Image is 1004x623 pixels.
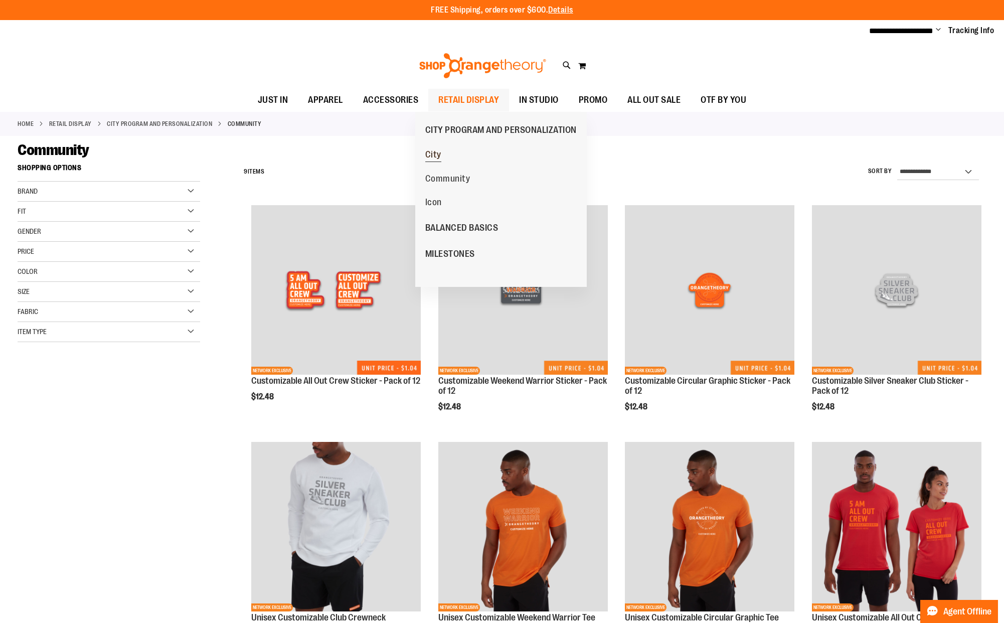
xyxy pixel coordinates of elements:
[812,603,854,611] span: NETWORK EXCLUSIVE
[438,89,499,111] span: RETAIL DISPLAY
[519,89,559,111] span: IN STUDIO
[251,603,293,611] span: NETWORK EXCLUSIVE
[425,125,577,137] span: CITY PROGRAM AND PERSONALIZATION
[18,287,30,295] span: Size
[251,367,293,375] span: NETWORK EXCLUSIVE
[18,267,38,275] span: Color
[625,442,794,611] img: City Customizable Circular Graphic Tee primary image
[438,442,608,613] a: City Customizable Weekend Warrior Tee primary imageNETWORK EXCLUSIVE
[438,442,608,611] img: City Customizable Weekend Warrior Tee primary image
[548,6,573,15] a: Details
[18,328,47,336] span: Item Type
[363,89,419,111] span: ACCESSORIES
[251,442,421,611] img: City Customizable Silver Sneaker Club Tee primary image
[251,376,420,386] a: Customizable All Out Crew Sticker - Pack of 12
[107,119,212,128] a: CITY PROGRAM AND PERSONALIZATION
[18,227,41,235] span: Gender
[425,249,475,261] span: MILESTONES
[251,205,421,375] img: Customizable All Out Crew Sticker - Pack of 12
[438,205,608,376] a: Customizable Weekend Warrior Sticker - Pack of 12NETWORK EXCLUSIVE
[701,89,746,111] span: OTF BY YOU
[308,89,343,111] span: APPAREL
[438,603,480,611] span: NETWORK EXCLUSIVE
[18,307,38,316] span: Fabric
[18,187,38,195] span: Brand
[625,402,649,411] span: $12.48
[431,5,573,16] p: FREE Shipping, orders over $600.
[812,205,981,375] img: Customizable Silver Sneaker Club Sticker - Pack of 12
[438,205,608,375] img: Customizable Weekend Warrior Sticker - Pack of 12
[251,392,275,401] span: $12.48
[627,89,681,111] span: ALL OUT SALE
[920,600,998,623] button: Agent Offline
[625,205,794,375] img: Customizable Circular Graphic Sticker - Pack of 12
[625,442,794,613] a: City Customizable Circular Graphic Tee primary imageNETWORK EXCLUSIVE
[625,603,666,611] span: NETWORK EXCLUSIVE
[812,402,836,411] span: $12.48
[251,612,386,622] a: Unisex Customizable Club Crewneck
[438,402,462,411] span: $12.48
[812,376,968,396] a: Customizable Silver Sneaker Club Sticker - Pack of 12
[18,119,34,128] a: Home
[418,53,548,78] img: Shop Orangetheory
[18,247,34,255] span: Price
[812,205,981,376] a: Customizable Silver Sneaker Club Sticker - Pack of 12NETWORK EXCLUSIVE
[244,168,248,175] span: 9
[807,200,986,436] div: product
[258,89,288,111] span: JUST IN
[625,612,779,622] a: Unisex Customizable Circular Graphic Tee
[18,159,200,182] strong: Shopping Options
[812,442,981,613] a: Unisex Customizable All Out Crew TeeNETWORK EXCLUSIVE
[943,607,991,616] span: Agent Offline
[18,207,26,215] span: Fit
[936,26,941,36] button: Account menu
[812,367,854,375] span: NETWORK EXCLUSIVE
[49,119,92,128] a: RETAIL DISPLAY
[579,89,608,111] span: PROMO
[425,223,498,235] span: BALANCED BASICS
[251,205,421,376] a: Customizable All Out Crew Sticker - Pack of 12NETWORK EXCLUSIVE
[812,612,951,622] a: Unisex Customizable All Out Crew Tee
[228,119,262,128] strong: Community
[625,376,790,396] a: Customizable Circular Graphic Sticker - Pack of 12
[438,376,607,396] a: Customizable Weekend Warrior Sticker - Pack of 12
[868,167,892,176] label: Sort By
[948,25,994,36] a: Tracking Info
[625,205,794,376] a: Customizable Circular Graphic Sticker - Pack of 12NETWORK EXCLUSIVE
[433,200,613,436] div: product
[246,200,426,427] div: product
[620,200,799,436] div: product
[425,197,442,210] span: Icon
[425,174,470,186] span: Community
[251,442,421,613] a: City Customizable Silver Sneaker Club Tee primary imageNETWORK EXCLUSIVE
[438,612,595,622] a: Unisex Customizable Weekend Warrior Tee
[812,442,981,611] img: Unisex Customizable All Out Crew Tee
[18,141,89,159] span: Community
[625,367,666,375] span: NETWORK EXCLUSIVE
[244,164,264,180] h2: Items
[425,149,441,162] span: City
[438,367,480,375] span: NETWORK EXCLUSIVE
